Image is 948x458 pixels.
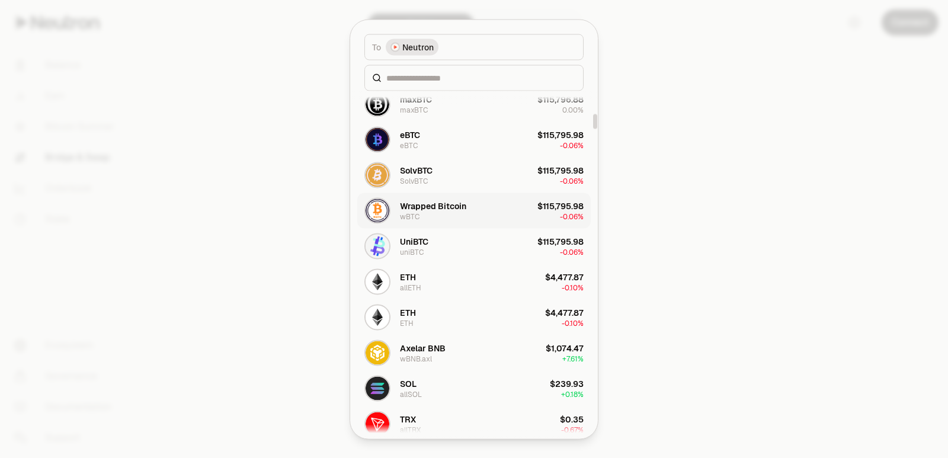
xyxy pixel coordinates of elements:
[357,264,591,299] button: allETH LogoETHallETH$4,477.87-0.10%
[537,200,584,212] div: $115,795.98
[366,412,389,435] img: allTRX Logo
[545,271,584,283] div: $4,477.87
[364,34,584,60] button: ToNeutron LogoNeutron
[561,425,584,434] span: -0.67%
[550,377,584,389] div: $239.93
[357,86,591,121] button: maxBTC LogomaxBTCmaxBTC$115,796.880.00%
[366,341,389,364] img: wBNB.axl Logo
[357,406,591,441] button: allTRX LogoTRXallTRX$0.35-0.67%
[400,140,418,150] div: eBTC
[400,306,416,318] div: ETH
[560,140,584,150] span: -0.06%
[400,377,417,389] div: SOL
[537,93,584,105] div: $115,796.88
[400,93,432,105] div: maxBTC
[537,129,584,140] div: $115,795.98
[400,129,420,140] div: eBTC
[560,413,584,425] div: $0.35
[366,92,389,116] img: maxBTC Logo
[402,41,434,53] span: Neutron
[400,164,433,176] div: SolvBTC
[400,283,421,292] div: allETH
[400,389,422,399] div: allSOL
[561,389,584,399] span: + 0.18%
[400,342,446,354] div: Axelar BNB
[400,413,416,425] div: TRX
[562,354,584,363] span: + 7.61%
[562,318,584,328] span: -0.10%
[545,306,584,318] div: $4,477.87
[562,283,584,292] span: -0.10%
[537,164,584,176] div: $115,795.98
[366,305,389,329] img: ETH Logo
[400,354,432,363] div: wBNB.axl
[546,342,584,354] div: $1,074.47
[366,270,389,293] img: allETH Logo
[562,105,584,114] span: 0.00%
[400,247,424,257] div: uniBTC
[400,176,428,185] div: SolvBTC
[357,335,591,370] button: wBNB.axl LogoAxelar BNBwBNB.axl$1,074.47+7.61%
[357,370,591,406] button: allSOL LogoSOLallSOL$239.93+0.18%
[357,193,591,228] button: wBTC LogoWrapped BitcoinwBTC$115,795.98-0.06%
[357,228,591,264] button: uniBTC LogoUniBTCuniBTC$115,795.98-0.06%
[560,212,584,221] span: -0.06%
[357,299,591,335] button: ETH LogoETHETH$4,477.87-0.10%
[560,176,584,185] span: -0.06%
[366,376,389,400] img: allSOL Logo
[366,127,389,151] img: eBTC Logo
[400,212,419,221] div: wBTC
[366,198,389,222] img: wBTC Logo
[400,318,414,328] div: ETH
[560,247,584,257] span: -0.06%
[366,163,389,187] img: SolvBTC Logo
[537,235,584,247] div: $115,795.98
[400,271,416,283] div: ETH
[400,200,466,212] div: Wrapped Bitcoin
[392,43,399,50] img: Neutron Logo
[400,425,421,434] div: allTRX
[372,41,381,53] span: To
[357,157,591,193] button: SolvBTC LogoSolvBTCSolvBTC$115,795.98-0.06%
[400,235,428,247] div: UniBTC
[357,121,591,157] button: eBTC LogoeBTCeBTC$115,795.98-0.06%
[400,105,428,114] div: maxBTC
[366,234,389,258] img: uniBTC Logo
